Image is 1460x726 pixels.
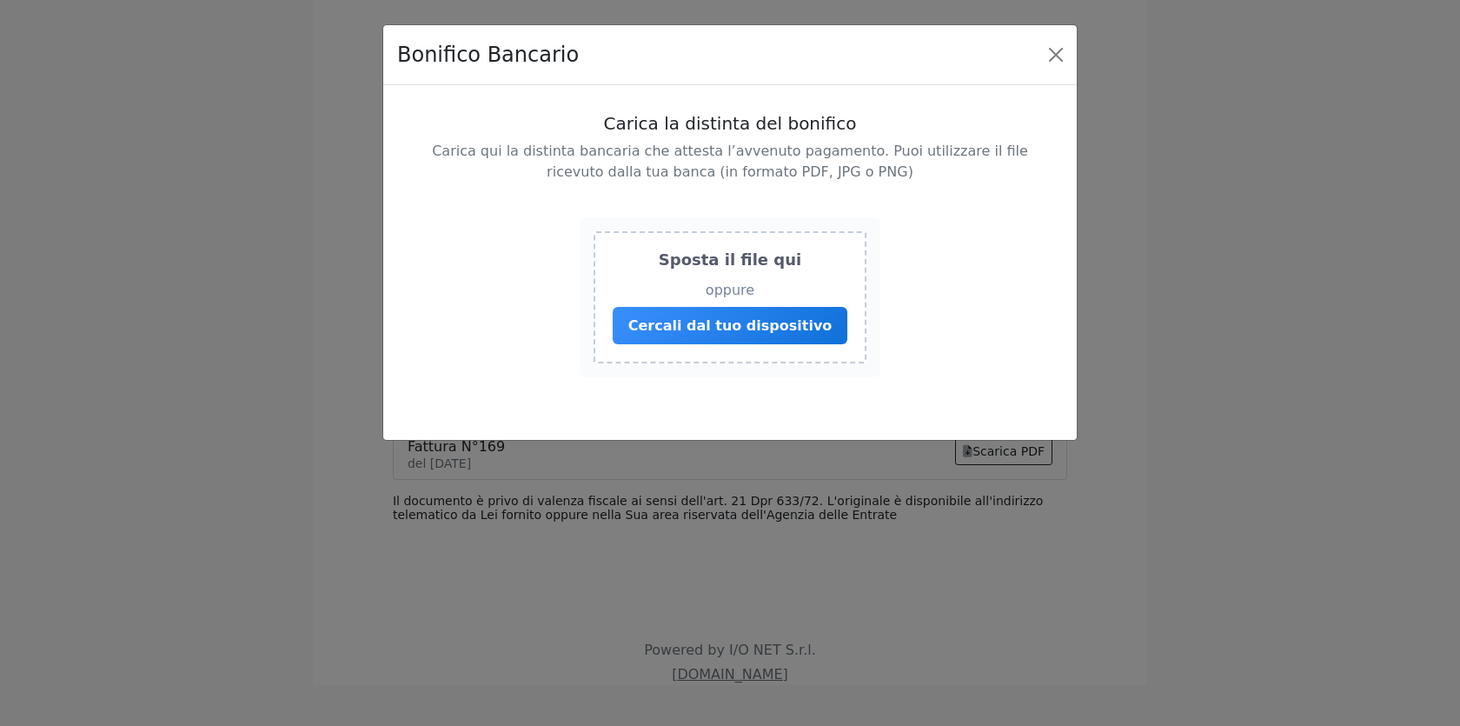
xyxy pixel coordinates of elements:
span: Sposta il file qui [659,250,801,269]
h5: Carica la distinta del bonifico [418,113,1042,134]
button: Close [1042,41,1070,69]
span: Carica qui la distinta bancaria che attesta l’avvenuto pagamento. Puoi utilizzare il file ricevut... [432,143,1028,180]
h4: Bonifico Bancario [397,39,579,70]
span: Cercali dal tuo dispositivo [628,317,833,334]
p: oppure [613,282,848,298]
